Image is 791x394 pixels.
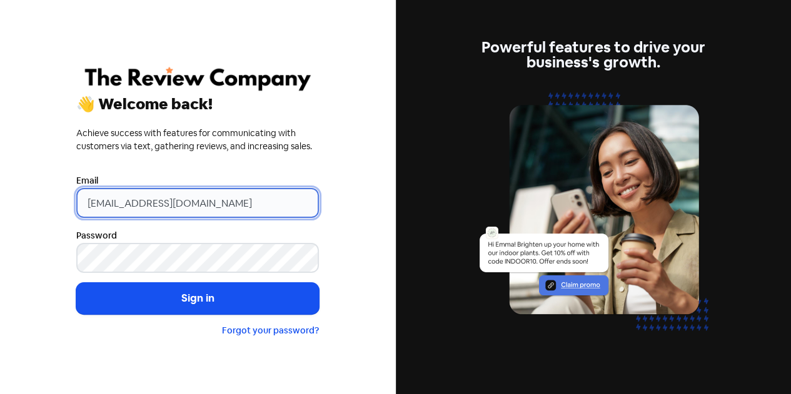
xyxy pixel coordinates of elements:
a: Forgot your password? [222,325,319,336]
input: Enter your email address... [76,188,319,218]
label: Password [76,229,117,242]
img: text-marketing [472,85,715,354]
button: Sign in [76,283,319,314]
div: Powerful features to drive your business's growth. [472,40,715,70]
div: 👋 Welcome back! [76,97,319,112]
label: Email [76,174,98,187]
div: Achieve success with features for communicating with customers via text, gathering reviews, and i... [76,127,319,153]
